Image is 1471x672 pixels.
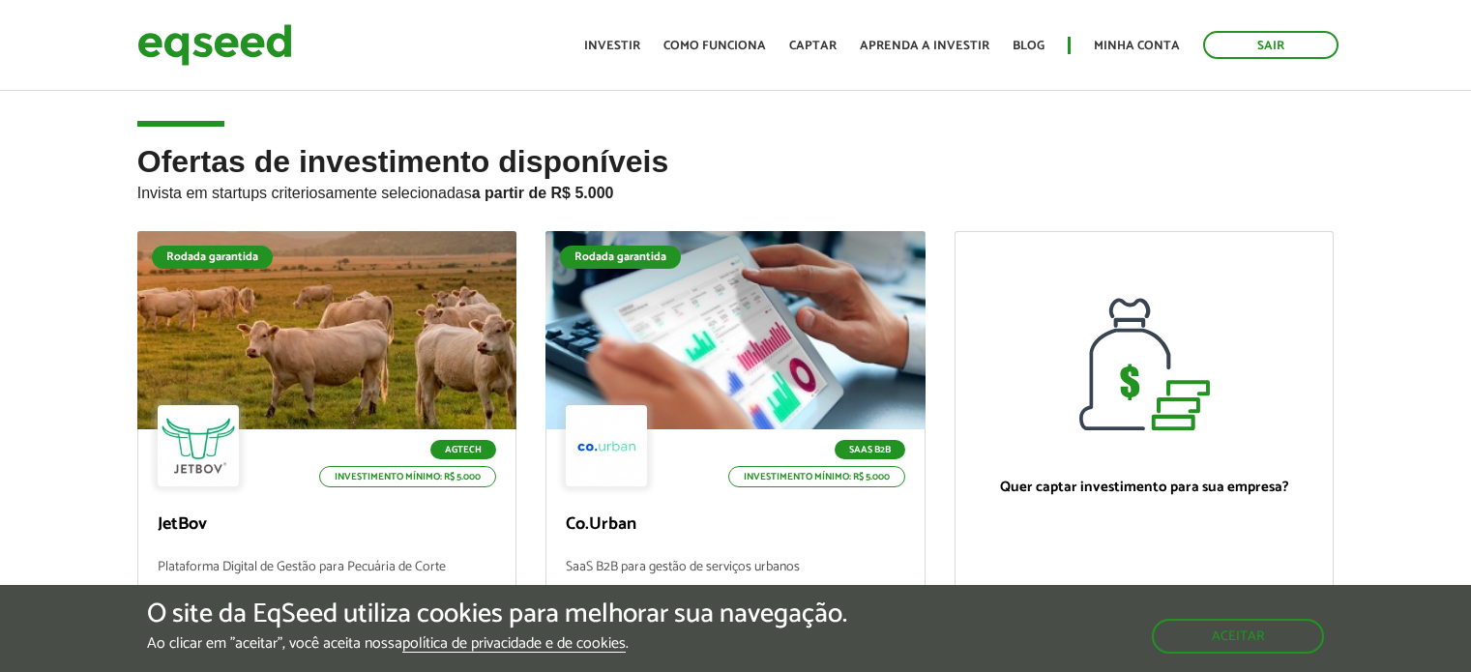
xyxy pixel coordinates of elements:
[835,440,905,459] p: SaaS B2B
[1094,40,1180,52] a: Minha conta
[137,145,1335,231] h2: Ofertas de investimento disponíveis
[566,514,905,536] p: Co.Urban
[158,560,497,601] p: Plataforma Digital de Gestão para Pecuária de Corte
[158,514,497,536] p: JetBov
[789,40,837,52] a: Captar
[1203,31,1339,59] a: Sair
[137,19,292,71] img: EqSeed
[584,40,640,52] a: Investir
[472,185,614,201] strong: a partir de R$ 5.000
[152,246,273,269] div: Rodada garantida
[147,634,847,653] p: Ao clicar em "aceitar", você aceita nossa .
[402,636,626,653] a: política de privacidade e de cookies
[430,440,496,459] p: Agtech
[663,40,766,52] a: Como funciona
[728,466,905,487] p: Investimento mínimo: R$ 5.000
[860,40,989,52] a: Aprenda a investir
[147,599,847,629] h5: O site da EqSeed utiliza cookies para melhorar sua navegação.
[319,466,496,487] p: Investimento mínimo: R$ 5.000
[560,246,681,269] div: Rodada garantida
[1152,619,1324,654] button: Aceitar
[975,479,1314,496] p: Quer captar investimento para sua empresa?
[566,560,905,601] p: SaaS B2B para gestão de serviços urbanos
[137,179,1335,202] p: Invista em startups criteriosamente selecionadas
[1013,40,1044,52] a: Blog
